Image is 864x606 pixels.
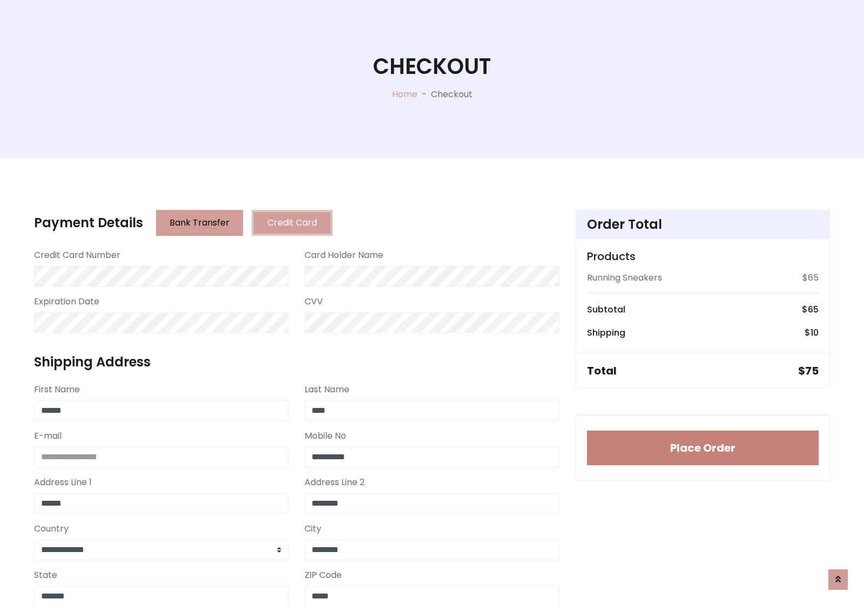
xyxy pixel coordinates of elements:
label: First Name [34,383,80,396]
p: Running Sneakers [587,271,662,284]
button: Place Order [587,431,819,465]
button: Credit Card [252,210,333,236]
h5: $ [798,364,819,377]
label: Expiration Date [34,295,99,308]
label: CVV [305,295,323,308]
label: E-mail [34,430,62,442]
label: Last Name [305,383,349,396]
a: Home [392,88,417,100]
span: 65 [808,303,819,316]
label: Address Line 1 [34,476,92,489]
h6: $ [805,328,819,338]
h1: Checkout [373,53,491,79]
h4: Shipping Address [34,355,559,370]
label: Country [34,522,69,535]
label: ZIP Code [305,569,342,582]
label: Card Holder Name [305,249,383,262]
h5: Total [587,364,617,377]
span: 10 [811,326,819,339]
button: Bank Transfer [156,210,243,236]
label: Mobile No [305,430,346,442]
p: $65 [802,271,819,284]
label: Credit Card Number [34,249,120,262]
h5: Products [587,250,819,263]
p: - [417,88,431,101]
h6: $ [802,304,819,315]
label: City [305,522,321,535]
h6: Subtotal [587,304,625,315]
label: State [34,569,57,582]
h4: Order Total [587,217,819,233]
h4: Payment Details [34,215,143,231]
h6: Shipping [587,328,625,338]
label: Address Line 2 [305,476,364,489]
span: 75 [805,363,819,378]
p: Checkout [431,88,473,101]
